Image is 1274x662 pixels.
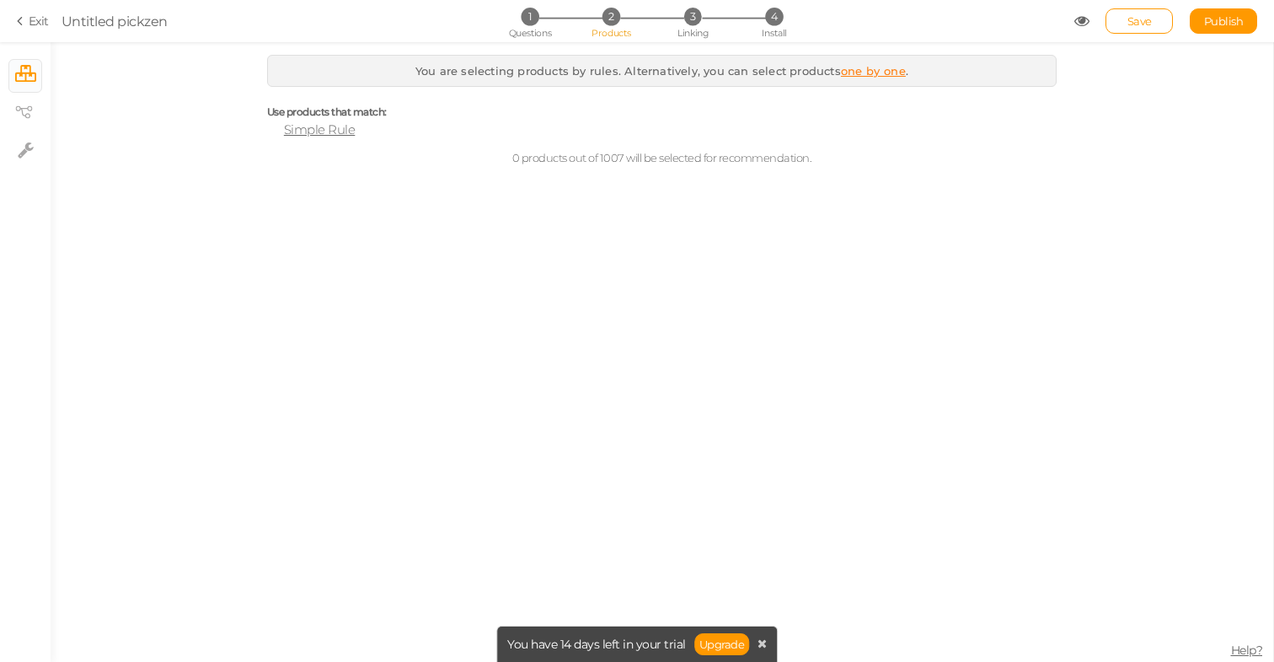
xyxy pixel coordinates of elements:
span: Questions [509,27,552,39]
span: 4 [765,8,783,25]
span: Save [1127,14,1152,28]
span: Help? [1231,643,1263,658]
span: Use products that match: [267,105,387,118]
span: Products [591,27,631,39]
a: Exit [17,13,49,30]
a: Upgrade [694,633,750,655]
span: You are selecting products by rules. Alternatively, you can select products [415,64,841,78]
span: Linking [677,27,708,39]
span: 0 products out of 1007 will be selected for recommendation. [512,151,812,164]
span: Publish [1204,14,1244,28]
span: 2 [602,8,620,25]
a: one by one [841,64,906,78]
span: . [906,64,908,78]
span: Untitled pickzen [62,13,168,30]
span: Install [762,27,786,39]
span: Simple Rule [284,121,356,137]
span: 3 [684,8,702,25]
span: 1 [521,8,538,25]
span: You have 14 days left in your trial [507,638,686,650]
li: 1 Questions [490,8,569,25]
li: 2 Products [572,8,650,25]
li: 3 Linking [654,8,732,25]
div: Save [1105,8,1173,34]
li: 4 Install [735,8,813,25]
